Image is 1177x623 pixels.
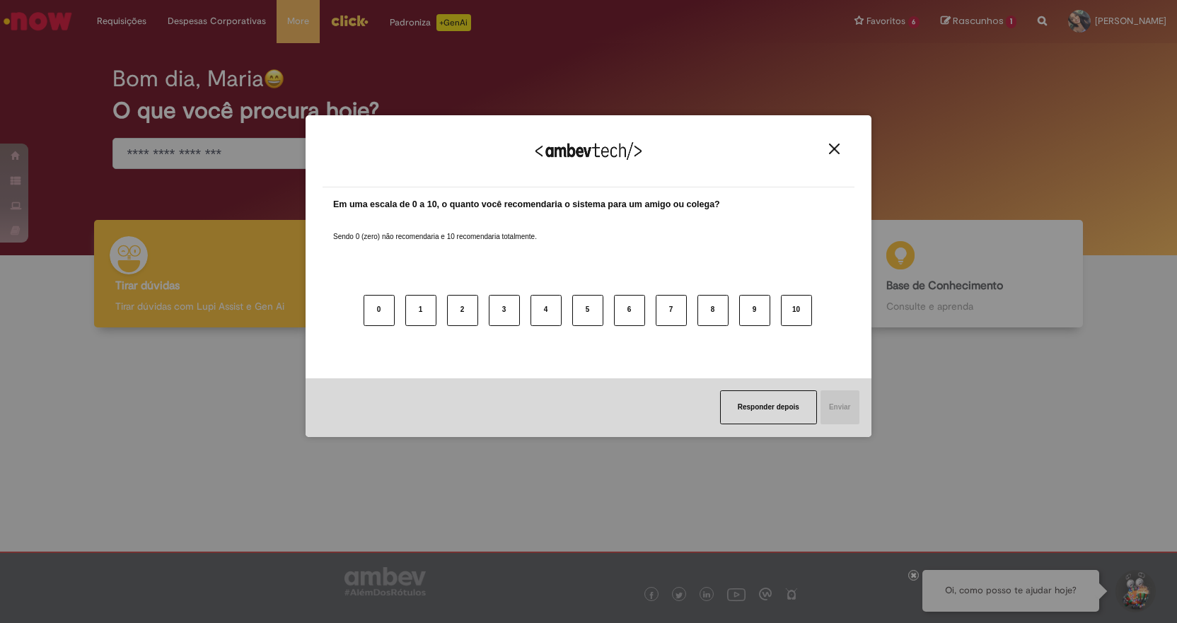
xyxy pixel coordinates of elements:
[333,215,537,242] label: Sendo 0 (zero) não recomendaria e 10 recomendaria totalmente.
[535,142,642,160] img: Logo Ambevtech
[781,295,812,326] button: 10
[739,295,770,326] button: 9
[572,295,603,326] button: 5
[364,295,395,326] button: 0
[825,143,844,155] button: Close
[447,295,478,326] button: 2
[614,295,645,326] button: 6
[697,295,729,326] button: 8
[405,295,436,326] button: 1
[530,295,562,326] button: 4
[829,144,840,154] img: Close
[656,295,687,326] button: 7
[333,198,720,211] label: Em uma escala de 0 a 10, o quanto você recomendaria o sistema para um amigo ou colega?
[489,295,520,326] button: 3
[720,390,817,424] button: Responder depois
